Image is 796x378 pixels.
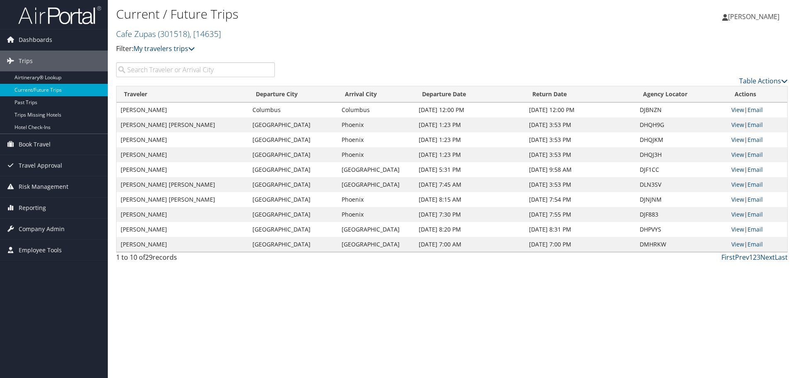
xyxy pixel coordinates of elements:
[747,121,763,129] a: Email
[248,86,337,102] th: Departure City: activate to sort column ascending
[731,240,744,248] a: View
[728,12,779,21] span: [PERSON_NAME]
[636,222,727,237] td: DHPVYS
[337,117,415,132] td: Phoenix
[189,28,221,39] span: , [ 14635 ]
[415,162,525,177] td: [DATE] 5:31 PM
[116,102,248,117] td: [PERSON_NAME]
[116,222,248,237] td: [PERSON_NAME]
[116,147,248,162] td: [PERSON_NAME]
[116,44,564,54] p: Filter:
[727,177,787,192] td: |
[727,102,787,117] td: |
[415,192,525,207] td: [DATE] 8:15 AM
[775,253,788,262] a: Last
[757,253,760,262] a: 3
[731,195,744,203] a: View
[116,252,275,266] div: 1 to 10 of records
[525,237,636,252] td: [DATE] 7:00 PM
[731,136,744,144] a: View
[727,147,787,162] td: |
[248,147,337,162] td: [GEOGRAPHIC_DATA]
[415,177,525,192] td: [DATE] 7:45 AM
[525,102,636,117] td: [DATE] 12:00 PM
[415,117,525,132] td: [DATE] 1:23 PM
[747,136,763,144] a: Email
[739,76,788,85] a: Table Actions
[248,117,337,132] td: [GEOGRAPHIC_DATA]
[145,253,153,262] span: 29
[337,207,415,222] td: Phoenix
[731,225,744,233] a: View
[525,192,636,207] td: [DATE] 7:54 PM
[731,106,744,114] a: View
[19,51,33,71] span: Trips
[636,207,727,222] td: DJF883
[248,177,337,192] td: [GEOGRAPHIC_DATA]
[636,162,727,177] td: DJF1CC
[337,147,415,162] td: Phoenix
[636,117,727,132] td: DHQH9G
[248,132,337,147] td: [GEOGRAPHIC_DATA]
[19,155,62,176] span: Travel Approval
[727,207,787,222] td: |
[116,62,275,77] input: Search Traveler or Arrival City
[747,225,763,233] a: Email
[133,44,195,53] a: My travelers trips
[727,192,787,207] td: |
[525,86,636,102] th: Return Date: activate to sort column ascending
[749,253,753,262] a: 1
[116,86,248,102] th: Traveler: activate to sort column ascending
[747,180,763,188] a: Email
[248,162,337,177] td: [GEOGRAPHIC_DATA]
[525,132,636,147] td: [DATE] 3:53 PM
[747,166,763,173] a: Email
[760,253,775,262] a: Next
[116,237,248,252] td: [PERSON_NAME]
[636,132,727,147] td: DHQJKM
[735,253,749,262] a: Prev
[415,222,525,237] td: [DATE] 8:20 PM
[116,207,248,222] td: [PERSON_NAME]
[19,134,51,155] span: Book Travel
[747,210,763,218] a: Email
[636,177,727,192] td: DLN3SV
[337,132,415,147] td: Phoenix
[415,207,525,222] td: [DATE] 7:30 PM
[753,253,757,262] a: 2
[731,121,744,129] a: View
[636,102,727,117] td: DJBNZN
[337,86,415,102] th: Arrival City: activate to sort column ascending
[525,117,636,132] td: [DATE] 3:53 PM
[116,117,248,132] td: [PERSON_NAME] [PERSON_NAME]
[415,86,525,102] th: Departure Date: activate to sort column descending
[19,176,68,197] span: Risk Management
[337,237,415,252] td: [GEOGRAPHIC_DATA]
[337,177,415,192] td: [GEOGRAPHIC_DATA]
[415,237,525,252] td: [DATE] 7:00 AM
[731,166,744,173] a: View
[19,240,62,261] span: Employee Tools
[636,192,727,207] td: DJNJNM
[18,5,101,25] img: airportal-logo.png
[248,237,337,252] td: [GEOGRAPHIC_DATA]
[116,28,221,39] a: Cafe Zupas
[727,117,787,132] td: |
[636,147,727,162] td: DHQJ3H
[731,210,744,218] a: View
[116,162,248,177] td: [PERSON_NAME]
[727,237,787,252] td: |
[415,132,525,147] td: [DATE] 1:23 PM
[747,240,763,248] a: Email
[636,86,727,102] th: Agency Locator: activate to sort column ascending
[525,162,636,177] td: [DATE] 9:58 AM
[19,198,46,218] span: Reporting
[19,219,65,239] span: Company Admin
[731,180,744,188] a: View
[525,147,636,162] td: [DATE] 3:53 PM
[116,192,248,207] td: [PERSON_NAME] [PERSON_NAME]
[747,195,763,203] a: Email
[116,5,564,23] h1: Current / Future Trips
[158,28,189,39] span: ( 301518 )
[248,192,337,207] td: [GEOGRAPHIC_DATA]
